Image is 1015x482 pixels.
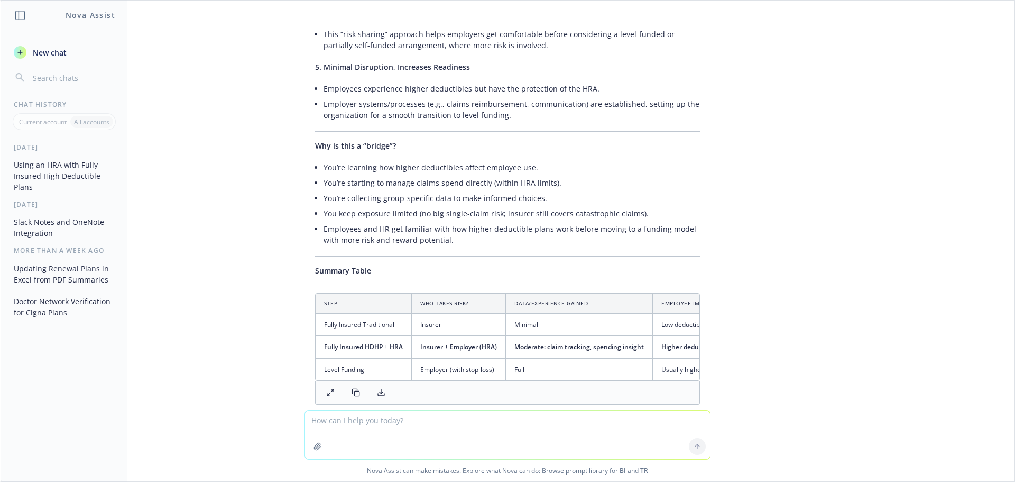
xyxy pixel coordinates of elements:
li: You keep exposure limited (no big single-claim risk; insurer still covers catastrophic claims). [324,206,700,221]
span: Summary Table [315,266,371,276]
li: Employees experience higher deductibles but have the protection of the HRA. [324,81,700,96]
p: Current account [19,117,67,126]
button: Using an HRA with Fully Insured High Deductible Plans [10,156,119,196]
td: Minimal [506,314,653,336]
h1: Nova Assist [66,10,115,21]
li: You’re collecting group-specific data to make informed choices. [324,190,700,206]
input: Search chats [31,70,115,85]
li: Employees and HR get familiar with how higher deductible plans work before moving to a funding mo... [324,221,700,248]
td: Insurer [412,314,506,336]
li: This “risk sharing” approach helps employers get comfortable before considering a level-funded or... [324,26,700,53]
span: Moderate: claim tracking, spending insight [514,342,644,351]
button: Slack Notes and OneNote Integration [10,213,119,242]
a: BI [620,466,626,475]
div: [DATE] [1,200,127,209]
div: More than a week ago [1,246,127,255]
th: Employee Impact [653,294,806,314]
span: Higher deductible, but offset by HRA [661,342,772,351]
span: Fully Insured HDHP + HRA [324,342,403,351]
span: New chat [31,47,67,58]
li: Employer systems/processes (e.g., claims reimbursement, communication) are established, setting u... [324,96,700,123]
th: Who Takes Risk? [412,294,506,314]
a: TR [640,466,648,475]
td: Low deductible [653,314,806,336]
td: Full [506,358,653,380]
div: [DATE] [1,143,127,152]
span: Why is this a “bridge”? [315,141,396,151]
span: Insurer + Employer (HRA) [420,342,497,351]
p: All accounts [74,117,109,126]
th: Step [316,294,412,314]
td: Fully Insured Traditional [316,314,412,336]
div: Chat History [1,100,127,109]
span: 5. Minimal Disruption, Increases Readiness [315,62,470,72]
button: New chat [10,43,119,62]
td: Employer (with stop-loss) [412,358,506,380]
td: Usually higher deductible, more plan flexibility [653,358,806,380]
li: You’re learning how higher deductibles affect employee use. [324,160,700,175]
button: Updating Renewal Plans in Excel from PDF Summaries [10,260,119,288]
span: Nova Assist can make mistakes. Explore what Nova can do: Browse prompt library for and [5,460,1010,481]
button: Doctor Network Verification for Cigna Plans [10,293,119,321]
li: You’re starting to manage claims spend directly (within HRA limits). [324,175,700,190]
th: Data/Experience Gained [506,294,653,314]
td: Level Funding [316,358,412,380]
